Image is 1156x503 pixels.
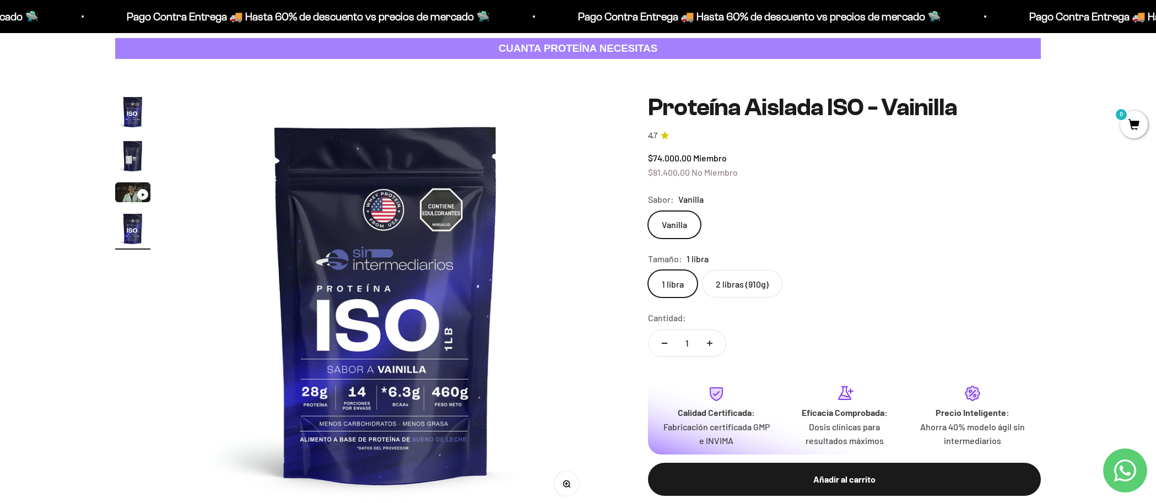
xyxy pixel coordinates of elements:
p: Pago Contra Entrega 🚚 Hasta 60% de descuento vs precios de mercado 🛸 [576,8,939,25]
span: 4.7 [648,130,657,142]
span: $74.000,00 [648,153,692,163]
button: Reducir cantidad [649,330,680,356]
a: 0 [1120,120,1148,132]
div: Más detalles sobre la fecha exacta de entrega. [13,85,228,104]
button: Ir al artículo 3 [115,182,150,205]
button: Ir al artículo 2 [115,138,150,177]
strong: Precio Inteligente: [936,407,1009,418]
strong: CUANTA PROTEÍNA NECESITAS [499,42,658,54]
legend: Tamaño: [648,252,682,266]
label: Cantidad: [648,311,686,325]
button: Aumentar cantidad [694,330,726,356]
div: Añadir al carrito [670,472,1019,486]
span: $81.400,00 [648,167,690,177]
div: Un mensaje de garantía de satisfacción visible. [13,107,228,126]
h1: Proteína Aislada ISO - Vainilla [648,94,1041,121]
span: Miembro [693,153,727,163]
a: 4.74.7 de 5.0 estrellas [648,130,1041,142]
button: Ir al artículo 4 [115,211,150,250]
span: Vanilla [678,192,704,207]
p: Pago Contra Entrega 🚚 Hasta 60% de descuento vs precios de mercado 🛸 [125,8,488,25]
span: No Miembro [692,167,738,177]
img: Proteína Aislada ISO - Vainilla [115,138,150,174]
strong: Calidad Certificada: [678,407,755,418]
p: Fabricación certificada GMP e INVIMA [661,420,771,448]
button: Añadir al carrito [648,463,1041,496]
img: Proteína Aislada ISO - Vainilla [115,211,150,246]
strong: Eficacia Comprobada: [802,407,888,418]
span: 1 libra [687,252,709,266]
p: Ahorra 40% modelo ágil sin intermediarios [917,420,1028,448]
div: La confirmación de la pureza de los ingredientes. [13,129,228,159]
img: Proteína Aislada ISO - Vainilla [115,94,150,129]
button: Ir al artículo 1 [115,94,150,133]
mark: 0 [1115,108,1128,121]
legend: Sabor: [648,192,674,207]
p: ¿Qué te daría la seguridad final para añadir este producto a tu carrito? [13,18,228,43]
div: Un aval de expertos o estudios clínicos en la página. [13,52,228,82]
a: CUANTA PROTEÍNA NECESITAS [115,38,1041,60]
p: Dosis clínicas para resultados máximos [789,420,899,448]
span: Enviar [180,164,227,183]
button: Enviar [179,164,228,183]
